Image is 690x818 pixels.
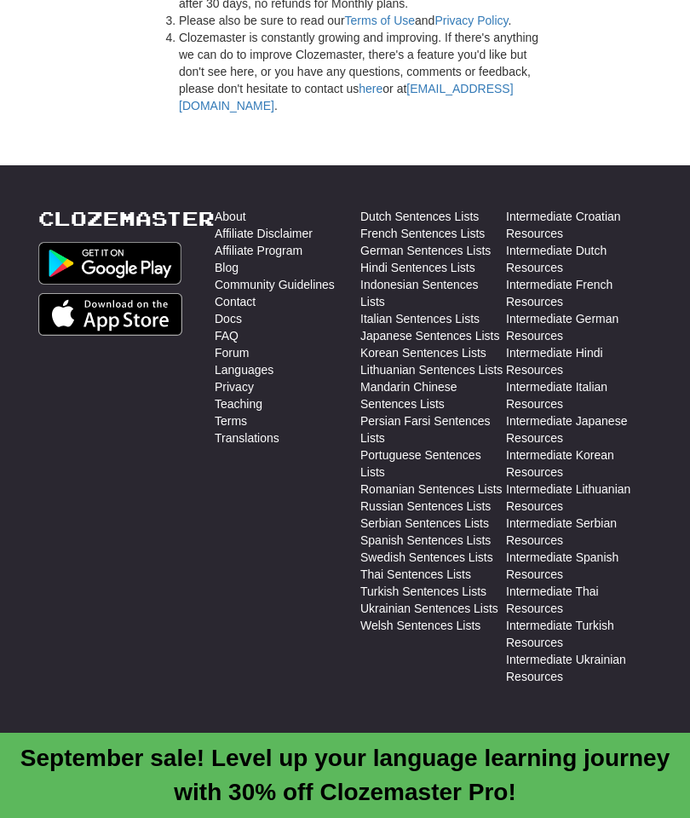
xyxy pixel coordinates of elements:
[215,276,335,293] a: Community Guidelines
[179,29,545,114] li: Clozemaster is constantly growing and improving. If there's anything we can do to improve Clozema...
[506,208,652,242] a: Intermediate Croatian Resources
[506,617,652,651] a: Intermediate Turkish Resources
[360,498,491,515] a: Russian Sentences Lists
[215,225,313,242] a: Affiliate Disclaimer
[506,583,652,617] a: Intermediate Thai Resources
[38,293,182,336] img: Get it on App Store
[360,378,506,412] a: Mandarin Chinese Sentences Lists
[506,651,652,685] a: Intermediate Ukrainian Resources
[359,82,382,95] a: here
[215,327,239,344] a: FAQ
[360,276,506,310] a: Indonesian Sentences Lists
[38,208,215,229] a: Clozemaster
[179,12,545,29] li: Please also be sure to read our and .
[345,14,415,27] a: Terms of Use
[360,412,506,446] a: Persian Farsi Sentences Lists
[360,225,485,242] a: French Sentences Lists
[360,327,499,344] a: Japanese Sentences Lists
[360,242,491,259] a: German Sentences Lists
[360,259,475,276] a: Hindi Sentences Lists
[215,259,239,276] a: Blog
[360,549,493,566] a: Swedish Sentences Lists
[360,532,491,549] a: Spanish Sentences Lists
[215,293,256,310] a: Contact
[360,208,479,225] a: Dutch Sentences Lists
[360,600,498,617] a: Ukrainian Sentences Lists
[215,395,262,412] a: Teaching
[506,242,652,276] a: Intermediate Dutch Resources
[360,344,486,361] a: Korean Sentences Lists
[215,310,242,327] a: Docs
[215,361,273,378] a: Languages
[506,412,652,446] a: Intermediate Japanese Resources
[360,617,480,634] a: Welsh Sentences Lists
[360,446,506,481] a: Portuguese Sentences Lists
[360,361,503,378] a: Lithuanian Sentences Lists
[506,515,652,549] a: Intermediate Serbian Resources
[215,378,254,395] a: Privacy
[20,745,670,805] a: September sale! Level up your language learning journey with 30% off Clozemaster Pro!
[215,344,249,361] a: Forum
[506,344,652,378] a: Intermediate Hindi Resources
[360,583,486,600] a: Turkish Sentences Lists
[360,310,480,327] a: Italian Sentences Lists
[506,310,652,344] a: Intermediate German Resources
[506,446,652,481] a: Intermediate Korean Resources
[506,549,652,583] a: Intermediate Spanish Resources
[215,429,279,446] a: Translations
[215,242,302,259] a: Affiliate Program
[506,276,652,310] a: Intermediate French Resources
[38,242,181,285] img: Get it on Google Play
[434,14,508,27] a: Privacy Policy
[360,515,489,532] a: Serbian Sentences Lists
[215,208,246,225] a: About
[506,378,652,412] a: Intermediate Italian Resources
[506,481,652,515] a: Intermediate Lithuanian Resources
[215,412,247,429] a: Terms
[360,566,471,583] a: Thai Sentences Lists
[360,481,503,498] a: Romanian Sentences Lists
